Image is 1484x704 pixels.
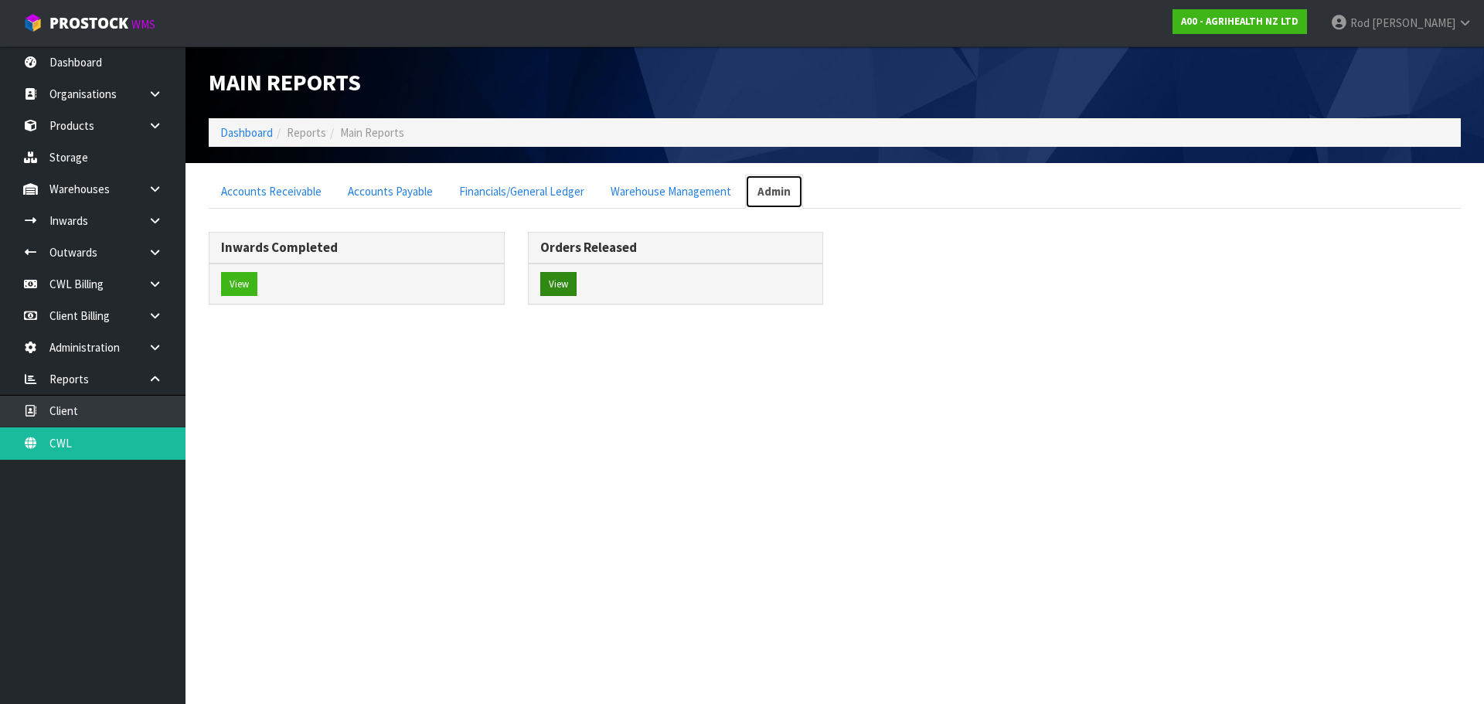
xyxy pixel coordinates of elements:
[221,272,257,297] button: View
[49,13,128,33] span: ProStock
[131,17,155,32] small: WMS
[1350,15,1370,30] span: Rod
[340,125,404,140] span: Main Reports
[1372,15,1455,30] span: [PERSON_NAME]
[221,240,492,255] h3: Inwards Completed
[540,240,812,255] h3: Orders Released
[745,175,803,208] a: Admin
[287,125,326,140] span: Reports
[335,175,445,208] a: Accounts Payable
[23,13,43,32] img: cube-alt.png
[220,125,273,140] a: Dashboard
[447,175,597,208] a: Financials/General Ledger
[540,272,577,297] button: View
[1181,15,1298,28] strong: A00 - AGRIHEALTH NZ LTD
[209,175,334,208] a: Accounts Receivable
[209,67,361,97] span: Main Reports
[1173,9,1307,34] a: A00 - AGRIHEALTH NZ LTD
[598,175,744,208] a: Warehouse Management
